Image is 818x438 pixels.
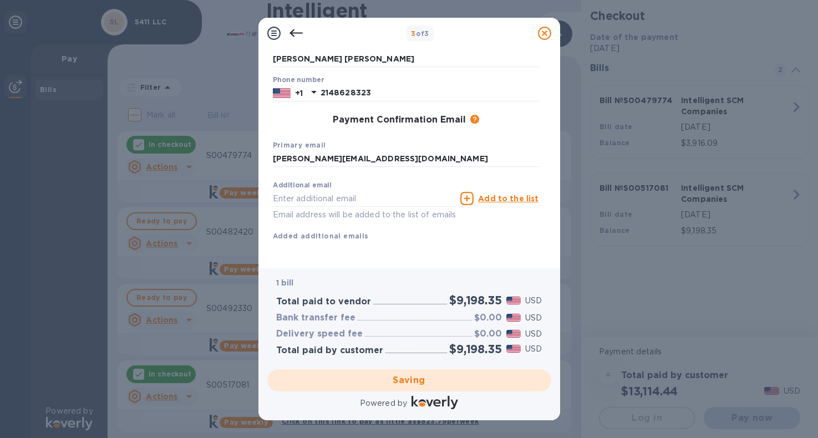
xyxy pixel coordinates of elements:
[506,345,521,353] img: USD
[273,50,539,67] input: Enter your last name
[276,313,355,323] h3: Bank transfer fee
[474,313,502,323] h3: $0.00
[273,41,313,49] b: Last name
[273,182,332,189] label: Additional email
[449,293,501,307] h2: $9,198.35
[506,314,521,322] img: USD
[525,312,542,324] p: USD
[273,232,369,240] b: Added additional emails
[411,29,415,38] span: 3
[273,77,324,84] label: Phone number
[321,85,539,101] input: Enter your phone number
[525,343,542,355] p: USD
[273,190,456,207] input: Enter additional email
[525,295,542,307] p: USD
[273,141,326,149] b: Primary email
[273,87,291,99] img: US
[333,115,466,125] h3: Payment Confirmation Email
[506,330,521,338] img: USD
[525,328,542,340] p: USD
[506,297,521,304] img: USD
[295,88,303,99] p: +1
[449,342,501,356] h2: $9,198.35
[411,396,458,409] img: Logo
[276,345,383,356] h3: Total paid by customer
[276,329,363,339] h3: Delivery speed fee
[273,151,539,167] input: Enter your primary name
[273,208,456,221] p: Email address will be added to the list of emails
[478,194,538,203] u: Add to the list
[474,329,502,339] h3: $0.00
[360,398,407,409] p: Powered by
[276,278,294,287] b: 1 bill
[276,297,371,307] h3: Total paid to vendor
[411,29,429,38] b: of 3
